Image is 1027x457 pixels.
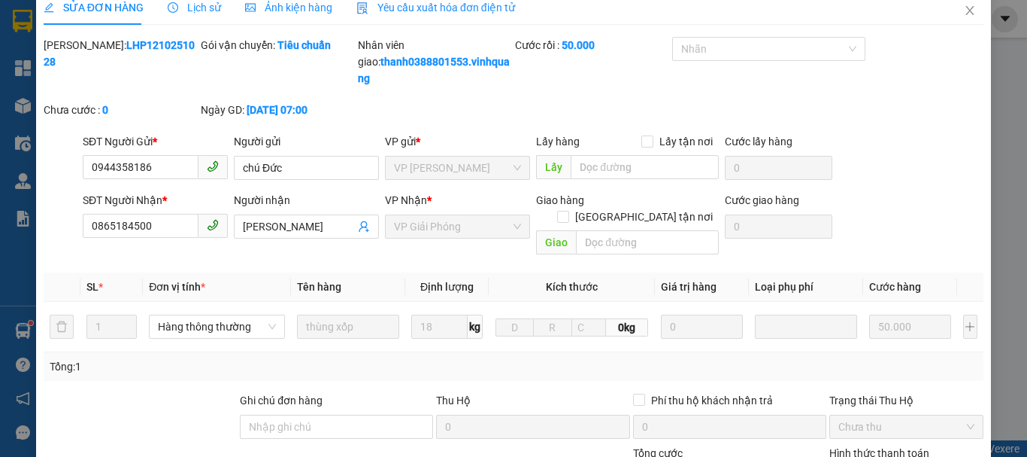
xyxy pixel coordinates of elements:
span: Ảnh kiện hàng [245,2,332,14]
div: Gói vận chuyển: [201,37,355,53]
span: Hàng thông thường [158,315,276,338]
span: Tên hàng [297,281,341,293]
span: 0kg [606,318,649,337]
div: Trạng thái Thu Hộ [829,392,983,409]
div: VP gửi [385,133,530,150]
div: Nhân viên giao: [358,37,512,87]
span: VP Giải Phóng [394,215,521,238]
img: logo [15,23,86,94]
input: Dọc đường [576,230,719,254]
div: Cước rồi : [515,37,669,53]
input: C [571,318,606,337]
span: Thu Hộ [436,395,471,407]
span: Website [147,80,182,91]
b: 50.000 [562,39,595,51]
div: SĐT Người Nhận [83,192,228,209]
div: Tổng: 1 [50,358,398,375]
span: kg [468,315,483,339]
span: Chưa thu [838,416,974,438]
strong: Hotline : 0889 23 23 23 [165,63,262,75]
strong: CÔNG TY TNHH VĨNH QUANG [111,26,316,41]
span: Yêu cầu xuất hóa đơn điện tử [356,2,515,14]
span: Định lượng [420,281,474,293]
span: VP Nhận [385,194,427,206]
input: Dọc đường [571,155,719,179]
th: Loại phụ phí [749,273,863,302]
input: D [495,318,534,337]
div: Ngày GD: [201,102,355,118]
span: [GEOGRAPHIC_DATA] tận nơi [569,209,719,225]
label: Ghi chú đơn hàng [240,395,323,407]
span: Phí thu hộ khách nhận trả [645,392,779,409]
span: Lấy tận nơi [653,133,719,150]
input: R [533,318,571,337]
b: Tiêu chuẩn [277,39,331,51]
input: 0 [869,315,951,339]
strong: : [DOMAIN_NAME] [147,78,280,92]
label: Cước giao hàng [725,194,799,206]
button: plus [963,315,977,339]
b: [DATE] 07:00 [247,104,307,116]
span: Giao hàng [536,194,584,206]
span: edit [44,2,54,13]
input: VD: Bàn, Ghế [297,315,399,339]
span: Kích thước [546,281,598,293]
b: 0 [102,104,108,116]
span: clock-circle [168,2,178,13]
span: Cước hàng [869,281,921,293]
span: Lấy hàng [536,136,580,148]
strong: PHIẾU GỬI HÀNG [153,44,274,60]
span: user-add [358,221,370,233]
span: Lấy [536,155,571,179]
div: SĐT Người Gửi [83,133,228,150]
img: icon [356,2,368,14]
input: Ghi chú đơn hàng [240,415,433,439]
span: VP LÊ HỒNG PHONG [394,157,521,179]
span: phone [207,219,219,231]
b: thanh0388801553.vinhquang [358,56,510,84]
input: Cước giao hàng [725,215,832,239]
span: Giá trị hàng [661,281,716,293]
div: Người nhận [234,192,379,209]
span: SỬA ĐƠN HÀNG [44,2,144,14]
div: Chưa cước : [44,102,198,118]
input: 0 [661,315,743,339]
span: picture [245,2,256,13]
span: Giao [536,230,576,254]
span: phone [207,160,219,172]
input: Cước lấy hàng [725,156,832,180]
span: close [964,5,976,17]
span: Đơn vị tính [149,281,205,293]
span: Lịch sử [168,2,221,14]
div: Người gửi [234,133,379,150]
label: Cước lấy hàng [725,136,792,148]
div: [PERSON_NAME]: [44,37,198,70]
span: SL [86,281,98,293]
button: delete [50,315,74,339]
